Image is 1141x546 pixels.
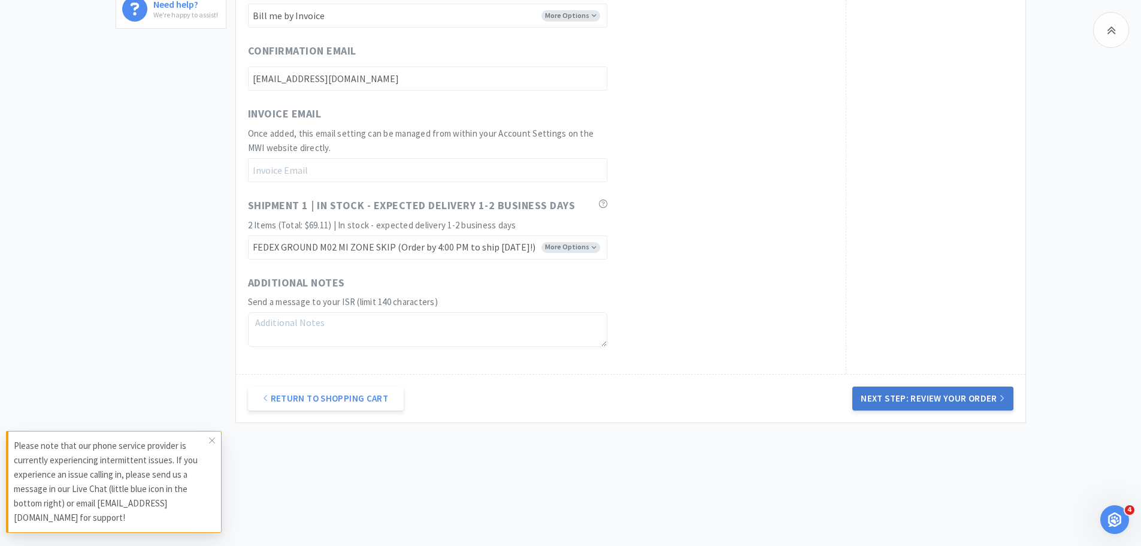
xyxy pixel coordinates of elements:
[248,105,322,123] span: Invoice Email
[248,43,356,60] span: Confirmation Email
[248,296,438,307] span: Send a message to your ISR (limit 140 characters)
[852,387,1013,411] button: Next Step: Review Your Order
[248,387,404,411] a: Return to Shopping Cart
[1125,505,1134,515] span: 4
[153,9,218,20] p: We're happy to assist!
[1100,505,1129,534] iframe: Intercom live chat
[248,128,594,153] span: Once added, this email setting can be managed from within your Account Settings on the MWI websit...
[248,197,576,215] span: Shipment 1 | In stock - expected delivery 1-2 business days
[248,219,516,231] span: 2 Items (Total: $69.11) | In stock - expected delivery 1-2 business days
[248,67,607,91] input: Confirmation Email
[248,274,345,292] span: Additional Notes
[14,439,209,525] p: Please note that our phone service provider is currently experiencing intermittent issues. If you...
[248,158,607,182] input: Invoice Email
